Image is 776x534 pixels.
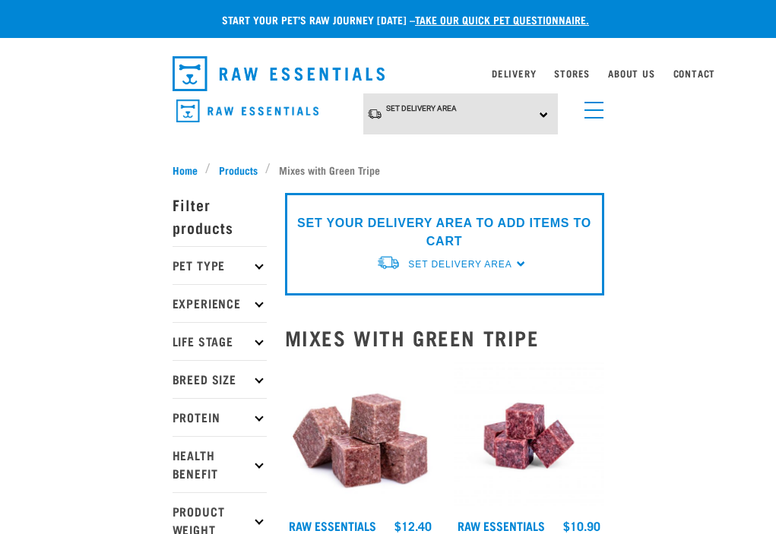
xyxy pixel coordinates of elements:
p: Life Stage [173,322,267,360]
nav: dropdown navigation [160,50,616,97]
nav: breadcrumbs [173,162,604,178]
p: Breed Size [173,360,267,398]
img: Raw Essentials Logo [176,100,318,123]
img: Raw Essentials Logo [173,56,385,91]
p: Protein [173,398,267,436]
div: $12.40 [394,519,432,532]
p: SET YOUR DELIVERY AREA TO ADD ITEMS TO CART [296,214,593,251]
img: van-moving.png [376,254,401,270]
p: Filter products [173,185,267,246]
div: $10.90 [563,519,600,532]
a: Delivery [492,71,536,76]
a: About Us [608,71,654,76]
a: take our quick pet questionnaire. [415,17,589,22]
p: Health Benefit [173,436,267,492]
span: Set Delivery Area [386,104,457,112]
img: Chicken Venison mix 1655 [454,361,604,511]
p: Pet Type [173,246,267,284]
p: Experience [173,284,267,322]
a: menu [577,93,604,120]
a: Products [211,162,265,178]
a: Stores [554,71,590,76]
span: Home [173,162,198,178]
a: Home [173,162,206,178]
a: Contact [673,71,716,76]
span: Products [219,162,258,178]
img: van-moving.png [367,108,382,120]
img: Pile Of Cubed Chicken Wild Meat Mix [285,361,436,511]
span: Set Delivery Area [408,259,512,270]
h2: Mixes with Green Tripe [285,326,604,349]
